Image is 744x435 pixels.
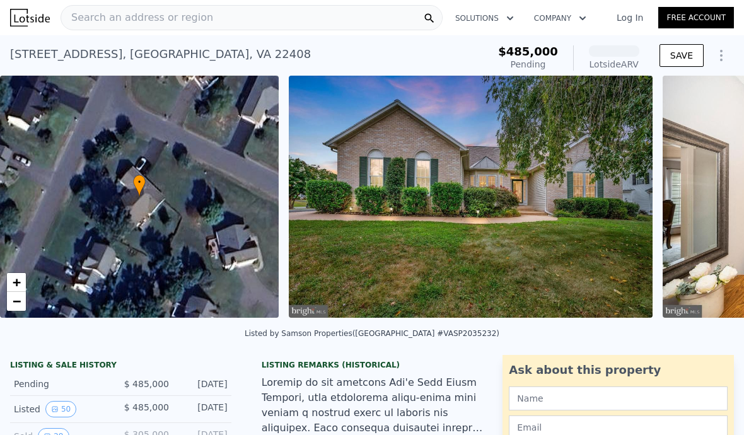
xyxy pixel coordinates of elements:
[14,378,110,390] div: Pending
[7,273,26,292] a: Zoom in
[10,9,50,26] img: Lotside
[658,7,734,28] a: Free Account
[61,10,213,25] span: Search an address or region
[133,175,146,197] div: •
[445,7,524,30] button: Solutions
[14,401,110,417] div: Listed
[245,329,499,338] div: Listed by Samson Properties ([GEOGRAPHIC_DATA] #VASP2035232)
[509,386,728,410] input: Name
[13,293,21,309] span: −
[289,76,653,318] img: Sale: 167454904 Parcel: 100087697
[124,402,169,412] span: $ 485,000
[602,11,658,24] a: Log In
[10,360,231,373] div: LISTING & SALE HISTORY
[509,361,728,379] div: Ask about this property
[524,7,596,30] button: Company
[589,58,639,71] div: Lotside ARV
[133,177,146,188] span: •
[660,44,704,67] button: SAVE
[13,274,21,290] span: +
[124,379,169,389] span: $ 485,000
[709,43,734,68] button: Show Options
[45,401,76,417] button: View historical data
[7,292,26,311] a: Zoom out
[498,58,558,71] div: Pending
[10,45,311,63] div: [STREET_ADDRESS] , [GEOGRAPHIC_DATA] , VA 22408
[179,401,228,417] div: [DATE]
[179,378,228,390] div: [DATE]
[262,360,483,370] div: Listing Remarks (Historical)
[498,45,558,58] span: $485,000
